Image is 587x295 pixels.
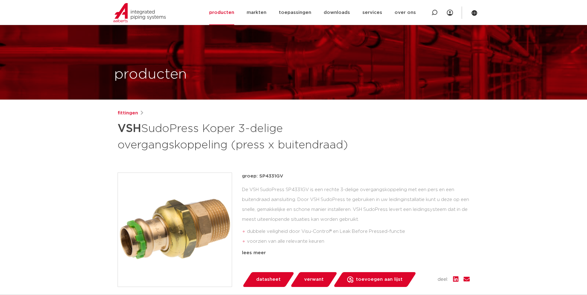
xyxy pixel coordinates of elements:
div: De VSH SudoPress SP4331GV is een rechte 3-delige overgangskoppeling met een pers en een buitendra... [242,185,470,247]
li: dubbele veiligheid door Visu-Control® en Leak Before Pressed-functie [247,227,470,237]
p: groep: SP4331GV [242,173,470,180]
div: lees meer [242,249,470,257]
a: datasheet [242,272,295,287]
h1: SudoPress Koper 3-delige overgangskoppeling (press x buitendraad) [118,119,350,153]
a: fittingen [118,109,138,117]
img: Product Image for VSH SudoPress Koper 3-delige overgangskoppeling (press x buitendraad) [118,173,232,287]
span: deel: [438,276,448,283]
span: datasheet [256,275,281,284]
span: toevoegen aan lijst [356,275,403,284]
li: voorzien van alle relevante keuren [247,237,470,246]
li: duidelijke herkenning van materiaal en afmeting [247,246,470,256]
strong: VSH [118,123,141,134]
span: verwant [304,275,324,284]
h1: producten [114,65,187,84]
a: verwant [290,272,338,287]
